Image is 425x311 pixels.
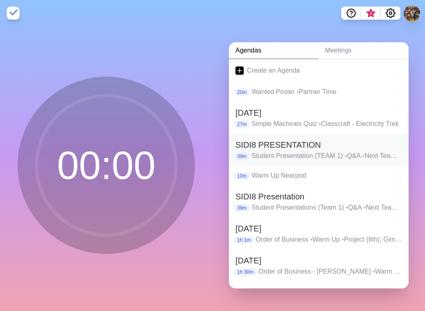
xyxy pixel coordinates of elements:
p: Student Presentation (TEAM 1) Q&A Next Team Come On Up Student Presentation (TEAM 2) Q&A Next Tea... [251,151,402,161]
p: Simple Machines Quiz Classcraft - Electricity Trek [251,119,402,129]
span: • [362,152,365,159]
p: 27m [234,121,250,128]
button: Help [341,7,361,20]
h2: SIDI8 PRESENTATION [235,139,402,151]
p: 10m [234,172,250,180]
p: 39m [234,153,250,160]
h2: [DATE] [235,254,402,267]
span: • [342,236,344,243]
h2: [DATE] [235,107,402,119]
p: 39m [234,204,250,212]
p: 20m [234,89,250,96]
span: • [363,204,366,211]
a: Agendas [229,42,318,59]
span: 3 [368,10,374,17]
span: • [346,204,348,211]
button: What’s new [361,7,381,20]
p: Student Presentations (Team 1) Q&A Next Team Come Up Student Presentations (Team 2) Q&A Next Team... [251,203,402,213]
p: 1h 30m [234,268,257,276]
img: timeblocks logo [7,7,20,20]
span: • [310,236,313,243]
span: • [372,268,375,275]
a: Create an Agenda [229,59,409,82]
a: Meetings [318,42,409,59]
p: Warm Up Nearpod [251,171,402,181]
p: 1h 1m [234,236,254,244]
button: Settings [381,7,400,20]
h2: SIDI8 Presentation [235,190,402,203]
p: Order of Business Warm Up Project (8th); Gimkit (7th) MiniProject (8th); [PERSON_NAME] Model (7th... [256,235,402,245]
span: • [345,152,347,159]
h2: [DATE] [235,222,402,235]
p: Order of Business - [PERSON_NAME] Warm Up - find Google Slides Practice & Game Mini-Lecture (7th)... [258,267,402,277]
p: Wanted Poster Partner Time [251,87,402,97]
span: • [319,120,321,127]
span: • [297,88,299,95]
